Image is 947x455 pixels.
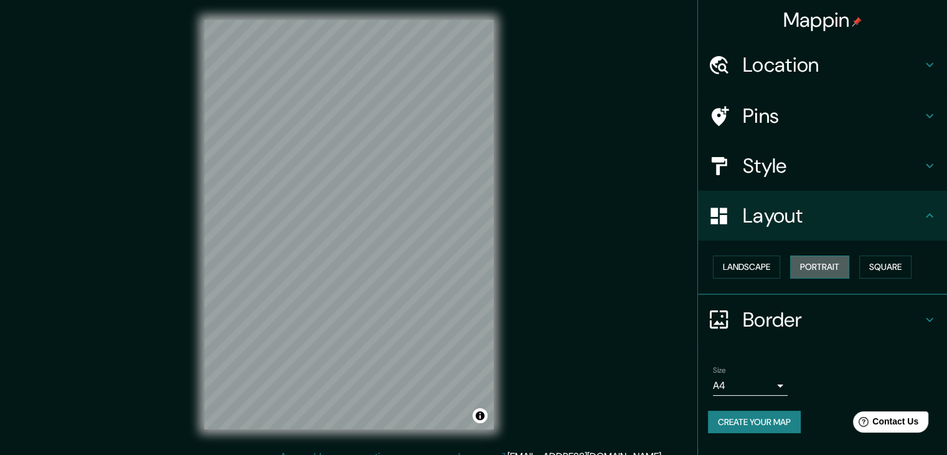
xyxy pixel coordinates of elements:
[698,40,947,90] div: Location
[783,7,862,32] h4: Mappin
[473,408,488,423] button: Toggle attribution
[790,256,849,279] button: Portrait
[859,256,912,279] button: Square
[743,203,922,228] h4: Layout
[204,20,494,429] canvas: Map
[713,365,726,375] label: Size
[743,307,922,332] h4: Border
[698,191,947,241] div: Layout
[698,141,947,191] div: Style
[713,376,788,396] div: A4
[698,91,947,141] div: Pins
[713,256,780,279] button: Landscape
[708,411,801,434] button: Create your map
[743,103,922,128] h4: Pins
[743,52,922,77] h4: Location
[743,153,922,178] h4: Style
[698,295,947,345] div: Border
[836,406,933,441] iframe: Help widget launcher
[852,17,862,27] img: pin-icon.png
